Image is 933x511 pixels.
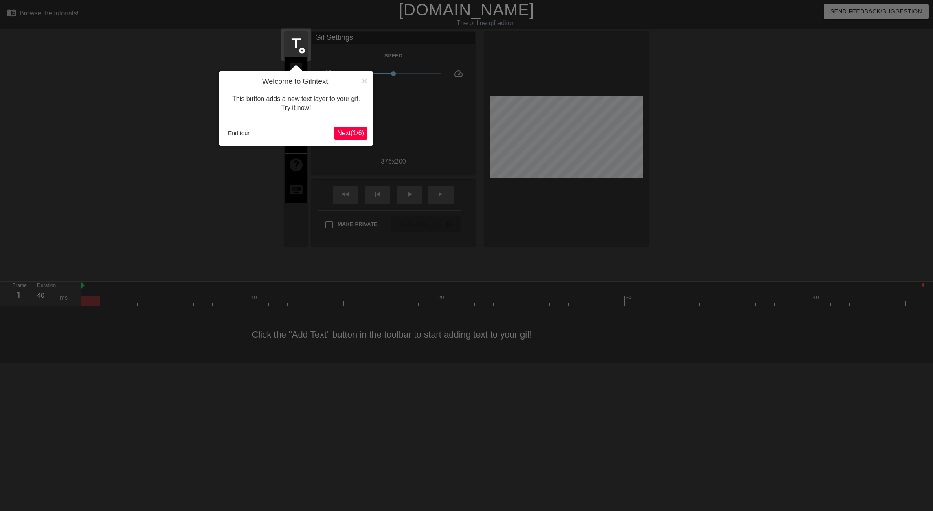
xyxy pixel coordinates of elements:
span: Next ( 1 / 6 ) [337,129,364,136]
button: End tour [225,127,253,139]
div: This button adds a new text layer to your gif. Try it now! [225,86,367,121]
button: Next [334,127,367,140]
h4: Welcome to Gifntext! [225,77,367,86]
button: Close [356,71,373,90]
